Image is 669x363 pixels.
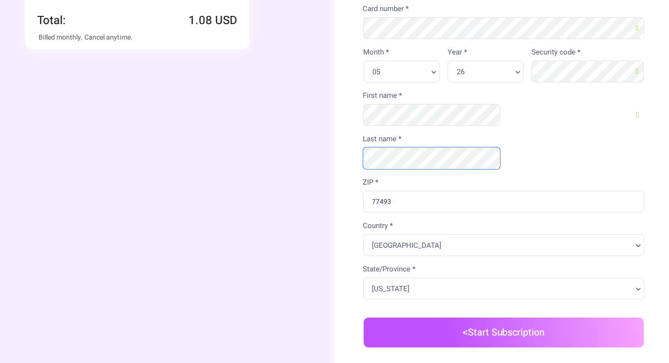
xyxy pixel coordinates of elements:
[373,67,439,80] a: 05
[532,47,580,58] label: Security code *
[363,264,416,275] label: State/Province *
[372,284,632,294] span: [US_STATE]
[373,67,427,77] span: 05
[363,220,393,231] label: Country *
[363,90,402,101] label: First name *
[363,134,402,145] label: Last name *
[457,67,511,77] span: 26
[364,318,644,348] button: Start Subscription
[372,241,632,250] span: [GEOGRAPHIC_DATA]
[215,12,237,29] span: USD
[39,32,236,42] div: Billed monthly. Cancel anytime.
[457,67,523,80] a: 26
[448,47,467,58] label: Year *
[189,12,212,29] span: 1
[372,241,644,253] a: [GEOGRAPHIC_DATA]
[363,177,379,188] label: ZIP *
[372,284,644,296] a: [US_STATE]
[463,330,468,336] img: icon
[37,12,66,29] span: Total:
[363,3,409,14] label: Card number *
[195,12,212,29] i: .08
[364,47,389,58] label: Month *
